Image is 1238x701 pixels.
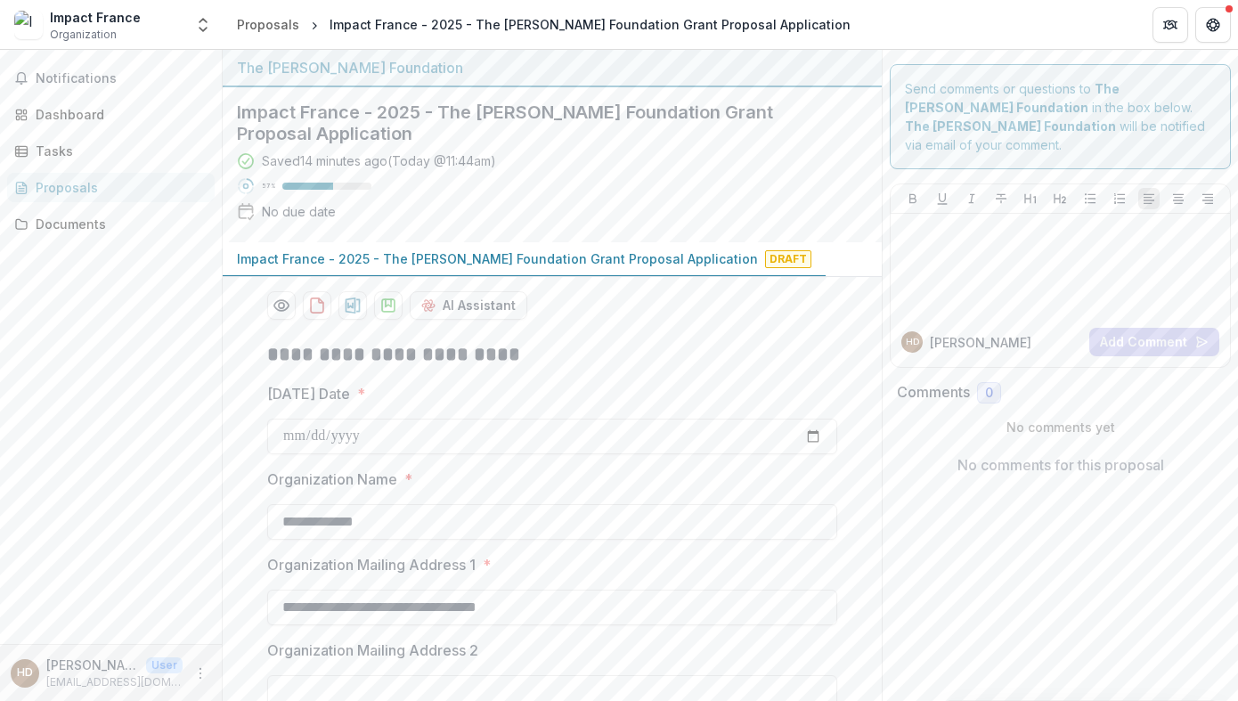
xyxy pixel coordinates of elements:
[146,657,183,673] p: User
[237,249,758,268] p: Impact France - 2025 - The [PERSON_NAME] Foundation Grant Proposal Application
[1049,188,1071,209] button: Heading 2
[267,554,476,575] p: Organization Mailing Address 1
[330,15,851,34] div: Impact France - 2025 - The [PERSON_NAME] Foundation Grant Proposal Application
[7,173,215,202] a: Proposals
[7,100,215,129] a: Dashboard
[1195,7,1231,43] button: Get Help
[957,454,1164,476] p: No comments for this proposal
[267,383,350,404] p: [DATE] Date
[1089,328,1219,356] button: Add Comment
[1079,188,1101,209] button: Bullet List
[930,333,1031,352] p: [PERSON_NAME]
[46,674,183,690] p: [EMAIL_ADDRESS][DOMAIN_NAME]
[230,12,306,37] a: Proposals
[1152,7,1188,43] button: Partners
[985,386,993,401] span: 0
[338,291,367,320] button: download-proposal
[50,27,117,43] span: Organization
[36,105,200,124] div: Dashboard
[374,291,403,320] button: download-proposal
[50,8,141,27] div: Impact France
[990,188,1012,209] button: Strike
[36,71,208,86] span: Notifications
[230,12,858,37] nav: breadcrumb
[267,469,397,490] p: Organization Name
[303,291,331,320] button: download-proposal
[905,118,1116,134] strong: The [PERSON_NAME] Foundation
[7,64,215,93] button: Notifications
[1109,188,1130,209] button: Ordered List
[36,215,200,233] div: Documents
[14,11,43,39] img: Impact France
[1138,188,1160,209] button: Align Left
[932,188,953,209] button: Underline
[36,178,200,197] div: Proposals
[897,418,1224,436] p: No comments yet
[237,15,299,34] div: Proposals
[902,188,924,209] button: Bold
[17,667,33,679] div: Hélène Dupré
[267,291,296,320] button: Preview 022a3890-20eb-4cd8-8523-7777919e4a18-0.pdf
[1168,188,1189,209] button: Align Center
[897,384,970,401] h2: Comments
[765,250,811,268] span: Draft
[36,142,200,160] div: Tasks
[1197,188,1218,209] button: Align Right
[267,640,478,661] p: Organization Mailing Address 2
[46,656,139,674] p: [PERSON_NAME]
[237,102,839,144] h2: Impact France - 2025 - The [PERSON_NAME] Foundation Grant Proposal Application
[906,338,919,346] div: Hélène Dupré
[262,151,496,170] div: Saved 14 minutes ago ( Today @ 11:44am )
[890,64,1231,169] div: Send comments or questions to in the box below. will be notified via email of your comment.
[7,136,215,166] a: Tasks
[191,7,216,43] button: Open entity switcher
[237,57,867,78] div: The [PERSON_NAME] Foundation
[262,202,336,221] div: No due date
[7,209,215,239] a: Documents
[961,188,982,209] button: Italicize
[410,291,527,320] button: AI Assistant
[1020,188,1041,209] button: Heading 1
[190,663,211,684] button: More
[262,180,275,192] p: 57 %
